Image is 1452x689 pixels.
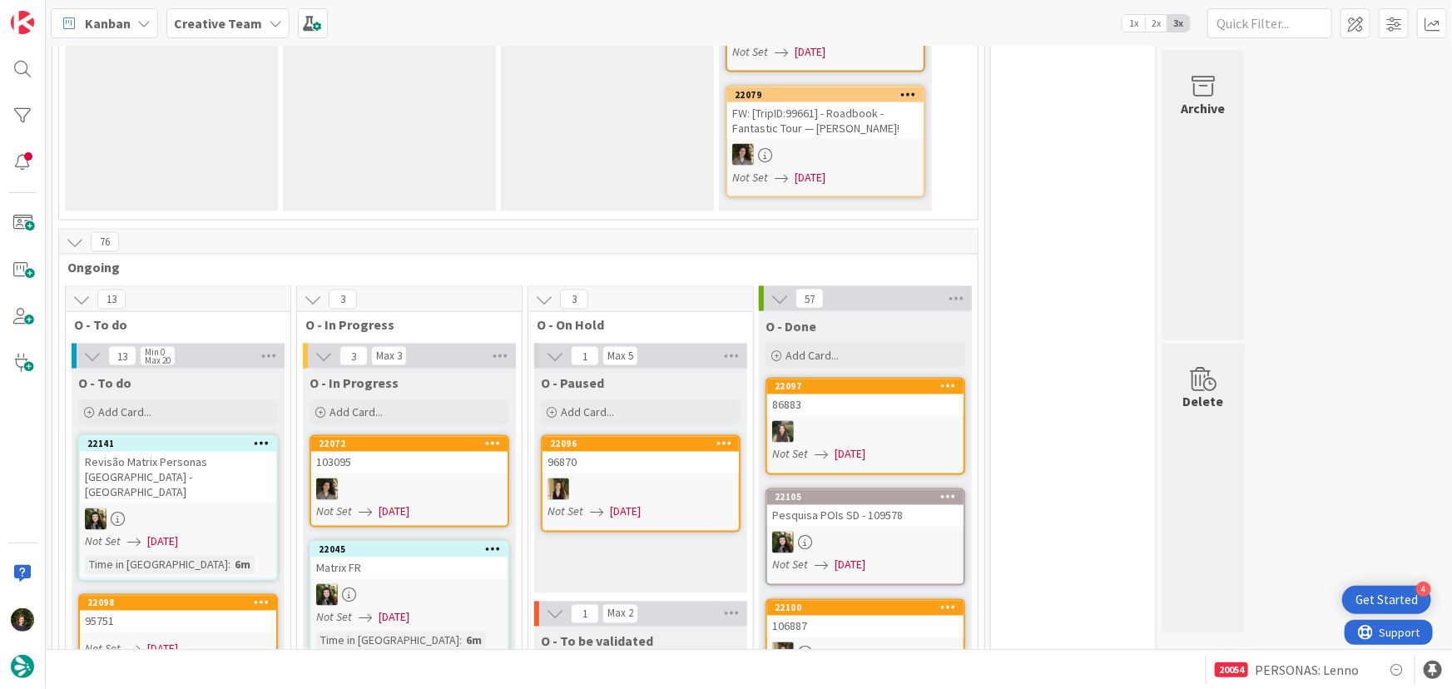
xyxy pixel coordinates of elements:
div: Pesquisa POIs SD - 109578 [767,505,964,527]
span: Kanban [85,13,131,33]
a: 22141Revisão Matrix Personas [GEOGRAPHIC_DATA] - [GEOGRAPHIC_DATA]BCNot Set[DATE]Time in [GEOGRAP... [78,435,278,581]
i: Not Set [732,170,768,185]
div: 20054 [1215,662,1248,677]
span: 1 [571,604,599,624]
div: Matrix FR [311,558,508,579]
span: 3 [329,290,357,310]
span: 13 [108,346,136,366]
span: [DATE] [147,641,178,658]
div: FW: [TripID:99661] - Roadbook - Fantastic Tour — [PERSON_NAME]! [727,102,924,139]
span: O - In Progress [310,375,399,392]
img: MS [316,478,338,500]
img: IG [772,421,794,443]
div: Max 2 [607,610,633,618]
div: 2209696870 [543,437,739,473]
img: BC [316,584,338,606]
span: 3 [339,346,368,366]
div: 86883 [767,394,964,416]
div: 6m [462,632,486,650]
input: Quick Filter... [1207,8,1332,38]
div: MS [727,144,924,166]
span: O - To be validated [541,633,653,650]
div: Time in [GEOGRAPHIC_DATA] [316,632,459,650]
div: 22100 [767,601,964,616]
div: 22097 [775,381,964,393]
div: Max 5 [607,352,633,360]
span: 3 [560,290,588,310]
span: O - In Progress [305,316,501,333]
div: 22105 [775,492,964,503]
div: BC [311,584,508,606]
div: BC [80,508,276,530]
span: [DATE] [795,169,825,186]
span: PERSONAS: Lenno [1255,660,1359,680]
div: Min 0 [145,348,165,356]
div: 22096 [550,439,739,450]
div: SP [543,478,739,500]
div: 2209895751 [80,596,276,632]
div: 22141 [80,437,276,452]
img: SP [772,642,794,664]
b: Creative Team [174,15,262,32]
div: 22100106887 [767,601,964,637]
span: : [459,632,462,650]
div: 22098 [80,596,276,611]
div: 22097 [767,379,964,394]
span: O - To do [78,375,131,392]
span: Ongoing [67,259,957,275]
i: Not Set [772,558,808,573]
div: Get Started [1355,592,1418,608]
div: 22096 [543,437,739,452]
span: 2x [1145,15,1167,32]
span: O - To do [74,316,270,333]
img: BC [85,508,107,530]
span: [DATE] [795,43,825,61]
div: MS [311,478,508,500]
i: Not Set [772,447,808,462]
span: [DATE] [147,533,178,551]
div: 22141 [87,439,276,450]
div: 6m [230,556,255,574]
div: 22072 [319,439,508,450]
img: Visit kanbanzone.com [11,11,34,34]
span: [DATE] [835,557,865,574]
span: Add Card... [785,348,839,363]
div: Open Get Started checklist, remaining modules: 4 [1342,586,1431,614]
i: Not Set [85,534,121,549]
div: 22045 [311,543,508,558]
div: 96870 [543,452,739,473]
i: Not Set [732,44,768,59]
i: Not Set [85,642,121,657]
div: 22079 [735,89,924,101]
div: BC [767,532,964,553]
img: MS [732,144,754,166]
i: Not Set [548,504,583,519]
span: [DATE] [835,446,865,463]
img: MC [11,608,34,632]
span: O - Done [766,318,816,335]
a: 22105Pesquisa POIs SD - 109578BCNot Set[DATE] [766,488,965,586]
div: Time in [GEOGRAPHIC_DATA] [85,556,228,574]
span: Support [35,2,76,22]
i: Not Set [316,504,352,519]
span: 1x [1122,15,1145,32]
div: 4 [1416,582,1431,597]
span: 76 [91,232,119,252]
div: Max 20 [145,356,171,364]
span: 13 [97,290,126,310]
div: 2209786883 [767,379,964,416]
div: 22105Pesquisa POIs SD - 109578 [767,490,964,527]
a: 22072103095MSNot Set[DATE] [310,435,509,528]
div: IG [767,421,964,443]
div: Archive [1182,98,1226,118]
div: 22045Matrix FR [311,543,508,579]
span: 3x [1167,15,1190,32]
img: avatar [11,655,34,678]
div: 22098 [87,597,276,609]
div: 22072 [311,437,508,452]
span: O - On Hold [537,316,732,333]
div: 95751 [80,611,276,632]
span: [DATE] [379,609,409,627]
span: O - Paused [541,375,604,392]
div: 103095 [311,452,508,473]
